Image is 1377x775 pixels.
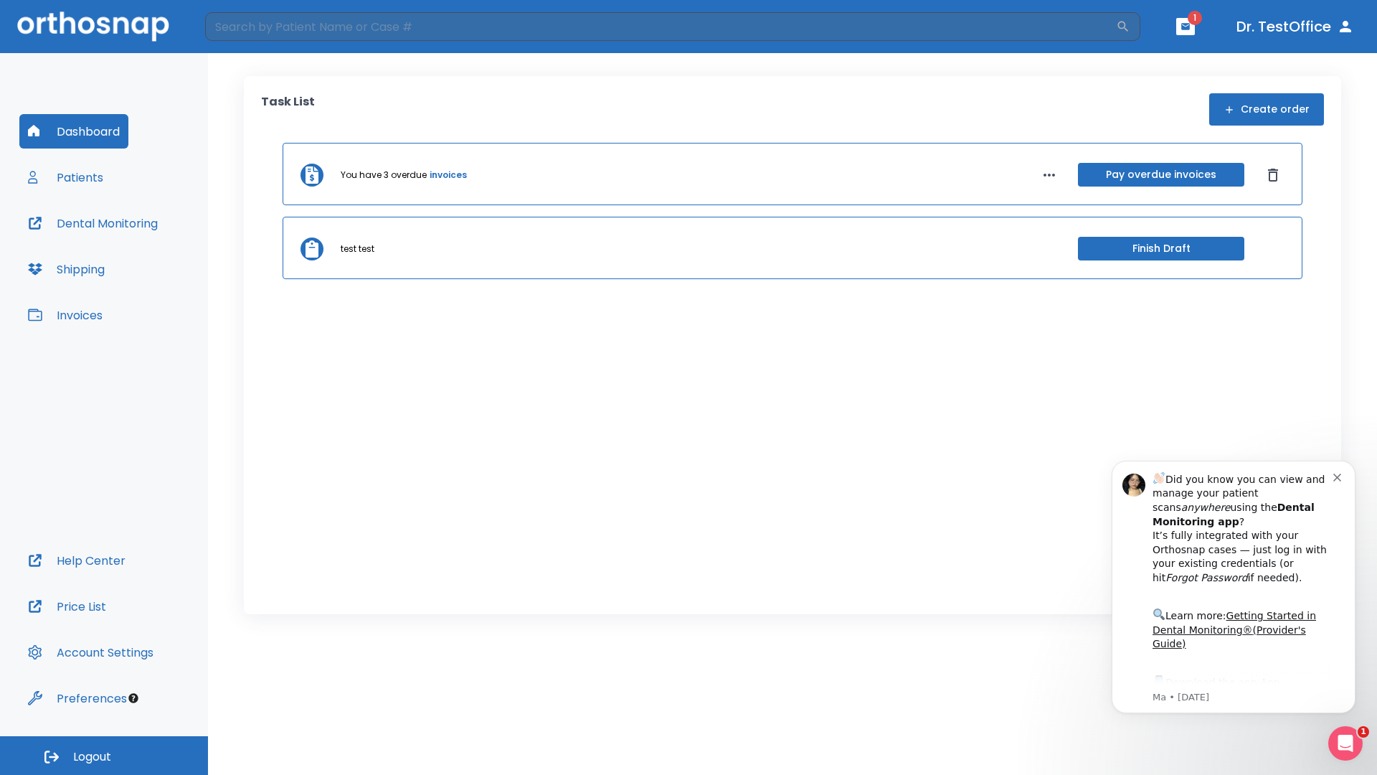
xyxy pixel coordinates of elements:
[19,543,134,578] button: Help Center
[19,252,113,286] button: Shipping
[19,114,128,149] button: Dashboard
[73,749,111,765] span: Logout
[19,635,162,670] button: Account Settings
[1078,163,1244,187] button: Pay overdue invoices
[1358,726,1369,738] span: 1
[205,12,1116,41] input: Search by Patient Name or Case #
[62,252,243,265] p: Message from Ma, sent 3w ago
[19,206,166,240] button: Dental Monitoring
[243,31,255,42] button: Dismiss notification
[1231,14,1360,39] button: Dr. TestOffice
[1209,93,1324,126] button: Create order
[19,589,115,624] button: Price List
[127,692,140,705] div: Tooltip anchor
[19,160,112,194] button: Patients
[341,243,374,255] p: test test
[341,169,427,182] p: You have 3 overdue
[19,681,136,715] button: Preferences
[261,93,315,126] p: Task List
[1090,439,1377,736] iframe: Intercom notifications message
[62,238,190,263] a: App Store
[62,234,243,307] div: Download the app: | ​ Let us know if you need help getting started!
[1188,11,1202,25] span: 1
[1262,164,1284,187] button: Dismiss
[17,11,169,41] img: Orthosnap
[19,298,111,332] button: Invoices
[1328,726,1363,761] iframe: Intercom live chat
[430,169,467,182] a: invoices
[1078,237,1244,260] button: Finish Draft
